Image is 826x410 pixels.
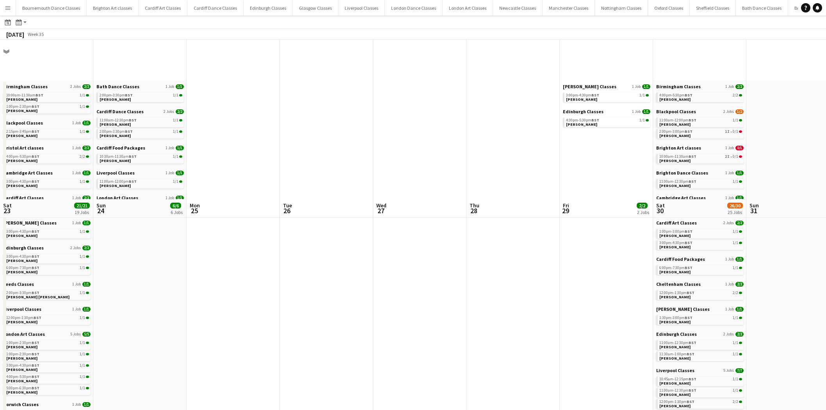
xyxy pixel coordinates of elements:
[493,0,543,16] button: Newcastle Classes
[656,306,744,331] div: [PERSON_NAME] Classes1 Job1/11:30pm-3:00pmBST1/1[PERSON_NAME]
[642,84,650,89] span: 1/1
[690,0,736,16] button: Sheffield Classes
[659,233,691,238] span: Brioney Morgan
[6,258,37,263] span: Sarah Seery
[82,221,91,225] span: 1/1
[100,122,131,127] span: Katie Mc Collum
[80,316,85,320] span: 1/1
[659,290,742,299] a: 12:00pm-1:30pmBST2/2[PERSON_NAME]
[735,109,744,114] span: 1/2
[725,84,734,89] span: 1 Job
[96,109,144,114] span: Cardiff Dance Classes
[96,84,139,89] span: Bath Dance Classes
[685,93,692,98] span: BST
[32,229,39,234] span: BST
[72,221,81,225] span: 1 Job
[129,154,137,159] span: BST
[80,130,85,134] span: 1/1
[3,170,91,195] div: Cambridge Art Classes1 Job1/13:00pm-4:30pmBST1/1[PERSON_NAME]
[656,145,744,170] div: Brighton Art classes1 Job0/110:00am-11:30amBST2I•0/1[PERSON_NAME]
[591,93,599,98] span: BST
[595,0,648,16] button: Nottingham Classes
[173,180,178,184] span: 1/1
[32,129,39,134] span: BST
[687,290,694,295] span: BST
[566,97,597,102] span: Annabelle Cooper
[82,246,91,250] span: 2/2
[3,281,91,306] div: Leeds Classes1 Job1/12:00pm-3:30pmBST1/1[PERSON_NAME] [PERSON_NAME]
[3,331,91,401] div: London Art Classes5 Jobs5/51:00pm-2:30pmBST1/1[PERSON_NAME]1:00pm-2:30pmBST1/1[PERSON_NAME]3:00pm...
[80,105,85,109] span: 1/1
[6,130,39,134] span: 2:15pm-3:45pm
[166,146,174,150] span: 1 Job
[32,265,39,270] span: BST
[139,0,187,16] button: Cardiff Art Classes
[656,331,697,337] span: Edinburgh Classes
[723,221,734,225] span: 2 Jobs
[656,306,710,312] span: Chester Classes
[733,230,738,234] span: 1/1
[543,0,595,16] button: Manchester Classes
[656,220,697,226] span: Cardiff Art Classes
[96,145,184,151] a: Cardiff Food Packages1 Job1/1
[659,265,742,274] a: 6:00pm-7:30pmBST1/1[PERSON_NAME]
[34,315,41,320] span: BST
[82,332,91,337] span: 5/5
[725,155,730,159] span: 2I
[632,84,641,89] span: 1 Job
[659,266,692,270] span: 6:00pm-7:30pm
[656,84,744,109] div: Birmingham Classes1 Job2/24:00pm-5:30pmBST2/2[PERSON_NAME]
[656,84,744,89] a: Birmingham Classes1 Job2/2
[656,256,705,262] span: Cardiff Food Packages
[6,269,37,275] span: Danielle Young
[6,319,37,324] span: Kayleigh Cooke
[3,120,43,126] span: Blackpool Classes
[96,109,184,114] a: Cardiff Dance Classes2 Jobs2/2
[72,282,81,287] span: 1 Job
[725,146,734,150] span: 1 Job
[16,0,87,16] button: Bournemouth Dance Classes
[70,246,81,250] span: 2 Jobs
[293,0,338,16] button: Glasgow Classes
[3,195,91,201] a: Cardiff Art Classes1 Job2/2
[656,170,708,176] span: Brighton Dance Classes
[656,145,744,151] a: Brighton Art classes1 Job0/1
[659,183,691,188] span: Natalie Daly
[3,331,91,337] a: London Art Classes5 Jobs5/5
[100,179,182,188] a: 11:00am-12:00pmBST1/1[PERSON_NAME]
[6,105,39,109] span: 1:00pm-2:30pm
[3,245,91,281] div: Edinburgh Classes2 Jobs2/23:00pm-4:30pmBST1/1[PERSON_NAME]6:00pm-7:30pmBST1/1[PERSON_NAME]
[659,241,692,245] span: 3:00pm-4:30pm
[96,170,184,176] a: Liverpool Classes1 Job1/1
[6,129,89,138] a: 2:15pm-3:45pmBST1/1[PERSON_NAME]
[6,154,89,163] a: 4:00pm-5:30pmBST2/2[PERSON_NAME]
[689,340,696,345] span: BST
[82,171,91,175] span: 1/1
[100,118,137,122] span: 11:00am-12:30pm
[72,121,81,125] span: 1 Job
[100,180,137,184] span: 11:00am-12:00pm
[563,84,650,109] div: [PERSON_NAME] Classes1 Job1/13:00pm-4:30pmBST1/1[PERSON_NAME]
[129,118,137,123] span: BST
[659,316,692,320] span: 1:30pm-3:00pm
[733,291,738,295] span: 2/2
[656,256,744,281] div: Cardiff Food Packages1 Job1/16:00pm-7:30pmBST1/1[PERSON_NAME]
[733,180,738,184] span: 1/1
[656,109,744,114] a: Blackpool Classes2 Jobs1/2
[735,171,744,175] span: 1/1
[6,233,37,238] span: Candice Wright
[591,118,599,123] span: BST
[70,332,81,337] span: 5 Jobs
[125,93,133,98] span: BST
[173,155,178,159] span: 1/1
[659,158,691,163] span: Natalie Horne
[632,109,641,114] span: 1 Job
[96,109,184,145] div: Cardiff Dance Classes2 Jobs2/211:00am-12:30pmBST1/1[PERSON_NAME]2:00pm-3:30pmBST1/1[PERSON_NAME]
[659,179,742,188] a: 11:00am-12:30pmBST1/1[PERSON_NAME]
[3,331,45,337] span: London Art Classes
[3,170,91,176] a: Cambridge Art Classes1 Job1/1
[656,331,744,337] a: Edinburgh Classes2 Jobs2/2
[656,281,701,287] span: Cheltenham Classes
[3,220,91,226] a: [PERSON_NAME] Classes1 Job1/1
[656,145,701,151] span: Brighton Art classes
